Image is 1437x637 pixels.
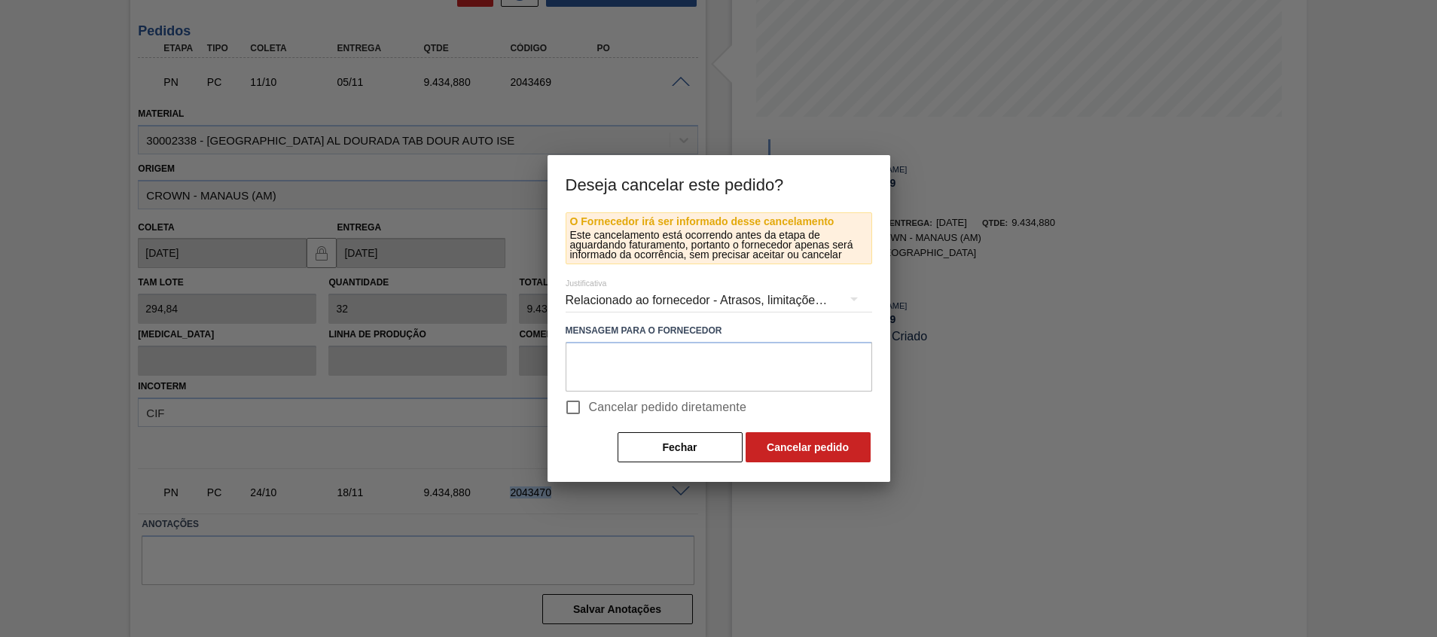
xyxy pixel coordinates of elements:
p: Este cancelamento está ocorrendo antes da etapa de aguardando faturamento, portanto o fornecedor ... [570,230,868,260]
span: Cancelar pedido diretamente [589,398,747,416]
button: Fechar [618,432,743,462]
p: O Fornecedor irá ser informado desse cancelamento [570,217,868,227]
button: Cancelar pedido [746,432,871,462]
label: Mensagem para o Fornecedor [566,320,872,342]
div: Relacionado ao fornecedor - Atrasos, limitações de capacidade, etc. [566,279,872,322]
h3: Deseja cancelar este pedido? [548,155,890,212]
